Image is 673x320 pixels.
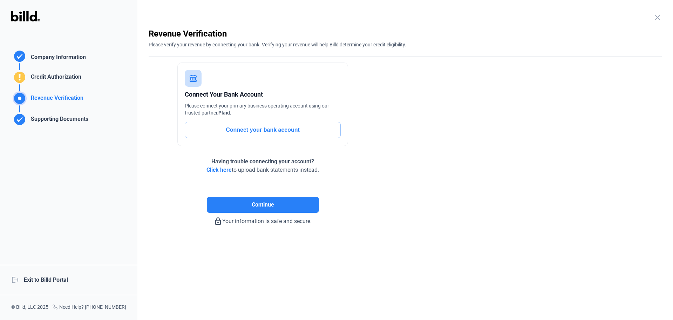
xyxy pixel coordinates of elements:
[28,94,83,105] div: Revenue Verification
[52,303,126,312] div: Need Help? [PHONE_NUMBER]
[185,90,341,99] div: Connect Your Bank Account
[207,197,319,213] button: Continue
[28,115,88,126] div: Supporting Documents
[28,73,81,84] div: Credit Authorization
[211,158,314,165] span: Having trouble connecting your account?
[11,276,18,283] mat-icon: logout
[185,122,341,138] button: Connect your bank account
[28,53,86,63] div: Company Information
[149,28,662,39] div: Revenue Verification
[252,201,274,209] span: Continue
[149,213,377,226] div: Your information is safe and secure.
[185,102,341,116] div: Please connect your primary business operating account using our trusted partner, .
[653,13,662,22] mat-icon: close
[149,39,662,48] div: Please verify your revenue by connecting your bank. Verifying your revenue will help Billd determ...
[206,157,319,174] div: to upload bank statements instead.
[11,11,40,21] img: Billd Logo
[11,303,48,312] div: © Billd, LLC 2025
[218,110,230,116] span: Plaid
[206,166,232,173] span: Click here
[214,217,222,226] mat-icon: lock_outline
